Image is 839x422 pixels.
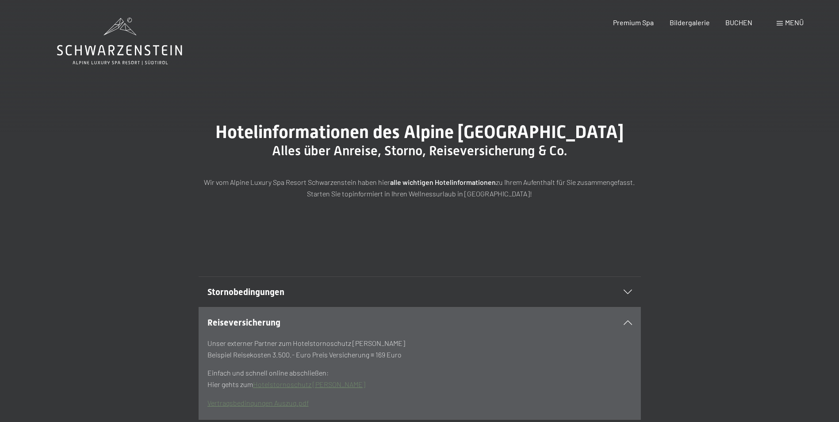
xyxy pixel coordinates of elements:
[272,143,567,158] span: Alles über Anreise, Storno, Reiseversicherung & Co.
[199,176,641,199] p: Wir vom Alpine Luxury Spa Resort Schwarzenstein haben hier zu Ihrem Aufenthalt für Sie zusammenge...
[215,122,624,142] span: Hotelinformationen des Alpine [GEOGRAPHIC_DATA]
[207,287,284,297] span: Stornobedingungen
[613,18,654,27] a: Premium Spa
[253,380,365,388] a: Hotelstornoschutz [PERSON_NAME]
[207,367,632,390] p: Einfach und schnell online abschließen: Hier gehts zum
[207,399,309,407] a: Vertragsbedingungen Auszug.pdf
[207,317,280,328] span: Reiseversicherung
[670,18,710,27] a: Bildergalerie
[785,18,804,27] span: Menü
[725,18,752,27] a: BUCHEN
[207,338,632,360] p: Unser externer Partner zum Hotelstornoschutz [PERSON_NAME] Beispiel Reisekosten 3.500.- Euro Prei...
[390,178,496,186] strong: alle wichtigen Hotelinformationen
